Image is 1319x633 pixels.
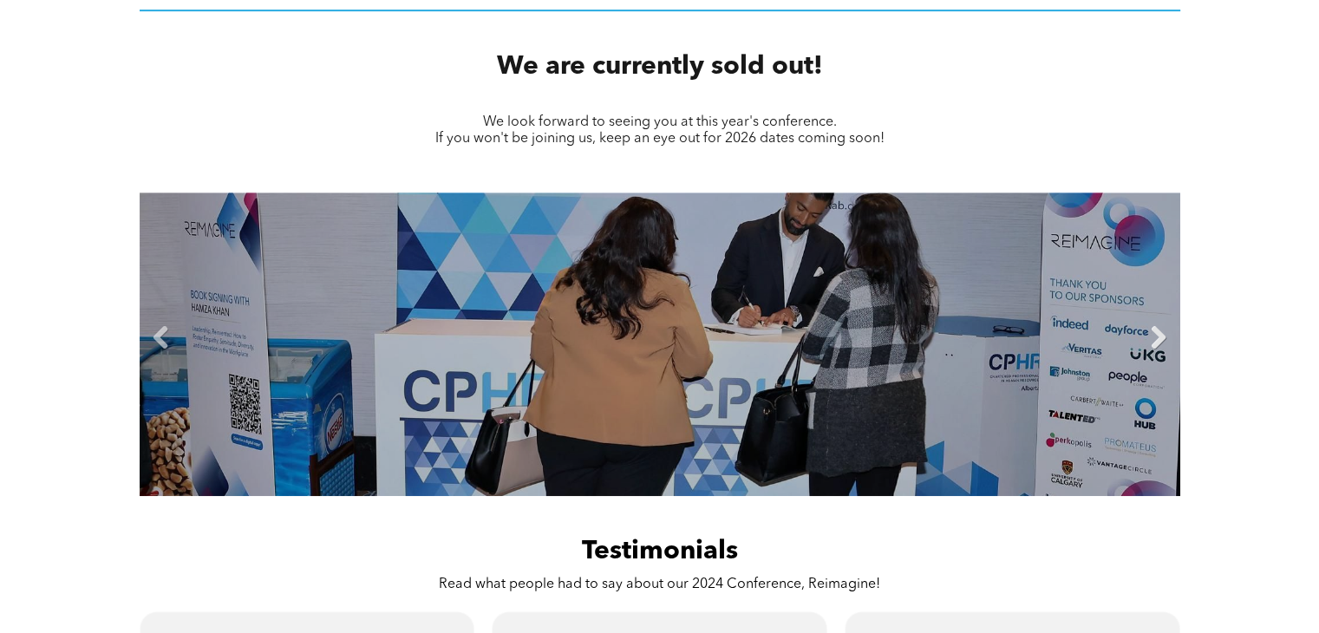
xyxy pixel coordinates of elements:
[435,132,885,146] span: If you won't be joining us, keep an eye out for 2026 dates coming soon!
[497,54,823,80] span: We are currently sold out!
[1146,325,1172,351] a: Next
[148,325,174,351] a: Previous
[439,578,880,591] span: Read what people had to say about our 2024 Conference, Reimagine!
[582,538,738,564] span: Testimonials
[483,115,837,129] span: We look forward to seeing you at this year's conference.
